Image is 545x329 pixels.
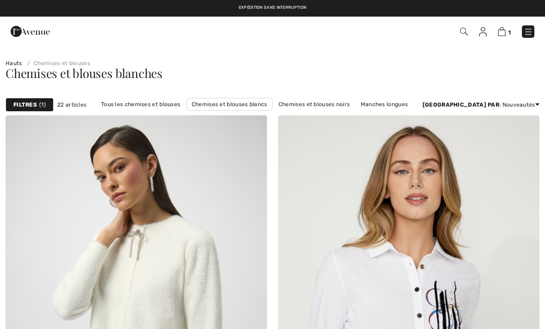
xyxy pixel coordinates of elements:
img: Menu [524,27,533,36]
span: 22 articles [57,101,86,109]
a: Hauts [6,60,22,66]
div: : Nouveautés [423,101,539,109]
img: 1ère Avenue [11,22,50,41]
a: 1ère Avenue [11,26,50,35]
span: 1 [508,29,511,36]
a: 1 [498,26,511,37]
span: Chemises et blouses blanches [6,65,163,81]
strong: Filtres [13,101,37,109]
a: Manches courtes [136,111,193,123]
a: Tous les chemises et blouses [97,98,185,110]
img: Mes infos [479,27,487,36]
a: Manches longues [356,98,413,110]
img: Panier d'achat [498,27,506,36]
a: Chemises et blouses blancs [187,98,272,111]
img: Recherche [460,28,468,36]
a: Uni [240,111,258,123]
strong: [GEOGRAPHIC_DATA] par [423,102,499,108]
a: Chemises et blouses [24,60,90,66]
a: Manches 3/4 [194,111,239,123]
a: Chemises et blouses [PERSON_NAME] [260,111,373,123]
span: 1 [39,101,46,109]
a: Chemises et blouses noirs [274,98,355,110]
